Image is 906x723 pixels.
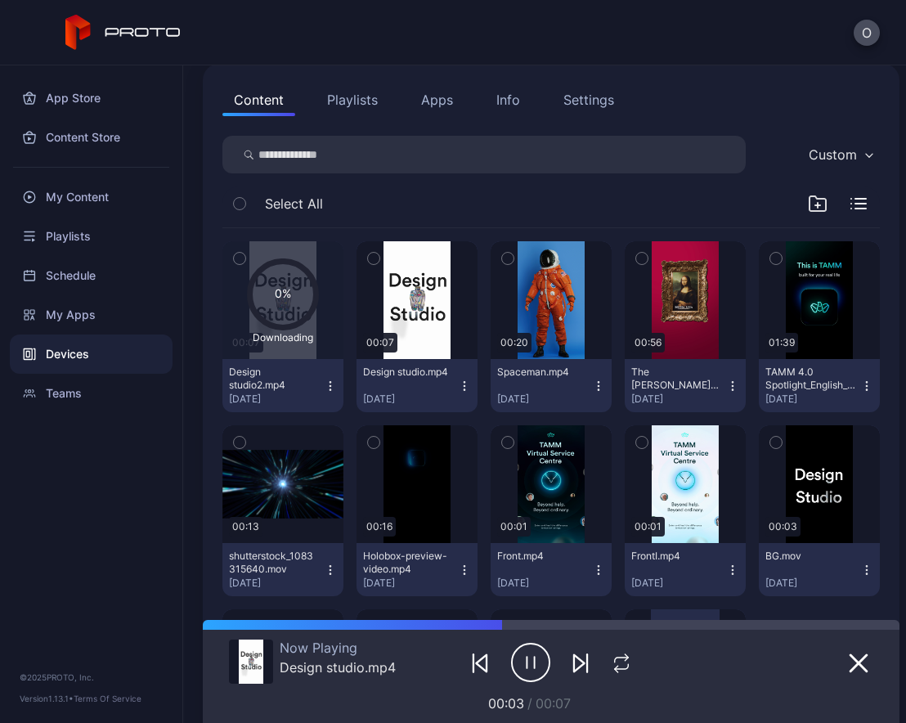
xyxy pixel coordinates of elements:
span: 00:07 [536,695,571,712]
div: TAMM 4.0 Spotlight_English_q.mp4 [765,366,855,392]
button: BG.mov[DATE] [759,543,880,596]
button: Custom [801,136,880,173]
div: Design studio.mp4 [363,366,453,379]
div: Design studio2.mp4 [229,366,319,392]
div: [DATE] [765,577,860,590]
div: FrontI.mp4 [631,550,721,563]
button: The [PERSON_NAME] [PERSON_NAME].mp4[DATE] [625,359,746,412]
a: Playlists [10,217,173,256]
span: 00:03 [488,695,524,712]
div: © 2025 PROTO, Inc. [20,671,163,684]
div: Settings [563,90,614,110]
div: Now Playing [280,640,396,656]
text: 0% [274,286,291,300]
div: Holobox-preview-video.mp4 [363,550,453,576]
div: Design studio.mp4 [280,659,396,676]
button: shutterstock_1083315640.mov[DATE] [222,543,343,596]
button: Front.mp4[DATE] [491,543,612,596]
div: [DATE] [765,393,860,406]
button: TAMM 4.0 Spotlight_English_q.mp4[DATE] [759,359,880,412]
span: / [527,695,532,712]
button: Holobox-preview-video.mp4[DATE] [357,543,478,596]
button: Settings [552,83,626,116]
div: [DATE] [229,393,324,406]
button: Design studio2.mp4[DATE] [222,359,343,412]
a: My Content [10,177,173,217]
button: O [854,20,880,46]
button: Playlists [316,83,389,116]
a: Schedule [10,256,173,295]
span: Version 1.13.1 • [20,694,74,703]
a: Terms Of Service [74,694,141,703]
button: FrontI.mp4[DATE] [625,543,746,596]
div: Spaceman.mp4 [497,366,587,379]
div: Custom [809,146,857,163]
div: Downloading [247,331,320,344]
div: [DATE] [631,393,726,406]
a: Devices [10,335,173,374]
a: Teams [10,374,173,413]
div: BG.mov [765,550,855,563]
button: Spaceman.mp4[DATE] [491,359,612,412]
div: shutterstock_1083315640.mov [229,550,319,576]
div: [DATE] [497,393,592,406]
div: [DATE] [229,577,324,590]
div: The Mona Lisa.mp4 [631,366,721,392]
button: Info [485,83,531,116]
div: [DATE] [363,393,458,406]
a: My Apps [10,295,173,335]
button: Apps [410,83,464,116]
button: Design studio.mp4[DATE] [357,359,478,412]
button: Content [222,83,295,116]
div: [DATE] [631,577,726,590]
a: App Store [10,79,173,118]
div: [DATE] [497,577,592,590]
div: Info [496,90,520,110]
div: [DATE] [363,577,458,590]
span: Select All [265,194,323,213]
div: Front.mp4 [497,550,587,563]
a: Content Store [10,118,173,157]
